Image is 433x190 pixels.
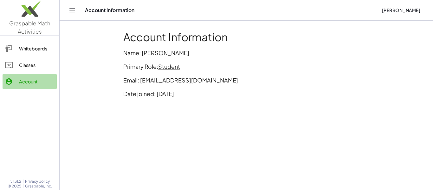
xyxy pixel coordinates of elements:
[23,184,24,189] span: |
[19,45,54,52] div: Whiteboards
[123,76,369,84] p: Email: [EMAIL_ADDRESS][DOMAIN_NAME]
[25,184,52,189] span: Graspable, Inc.
[382,7,420,13] span: [PERSON_NAME]
[123,31,369,43] h1: Account Information
[9,20,50,35] span: Graspable Math Activities
[123,62,369,71] p: Primary Role:
[158,63,180,70] span: Student
[23,179,24,184] span: |
[3,41,57,56] a: Whiteboards
[19,78,54,85] div: Account
[3,74,57,89] a: Account
[377,4,425,16] button: [PERSON_NAME]
[3,57,57,73] a: Classes
[67,5,77,15] button: Toggle navigation
[123,89,369,98] p: Date joined: [DATE]
[8,184,21,189] span: © 2025
[25,179,52,184] a: Privacy policy
[123,49,369,57] p: Name: [PERSON_NAME]
[10,179,21,184] span: v1.31.2
[19,61,54,69] div: Classes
